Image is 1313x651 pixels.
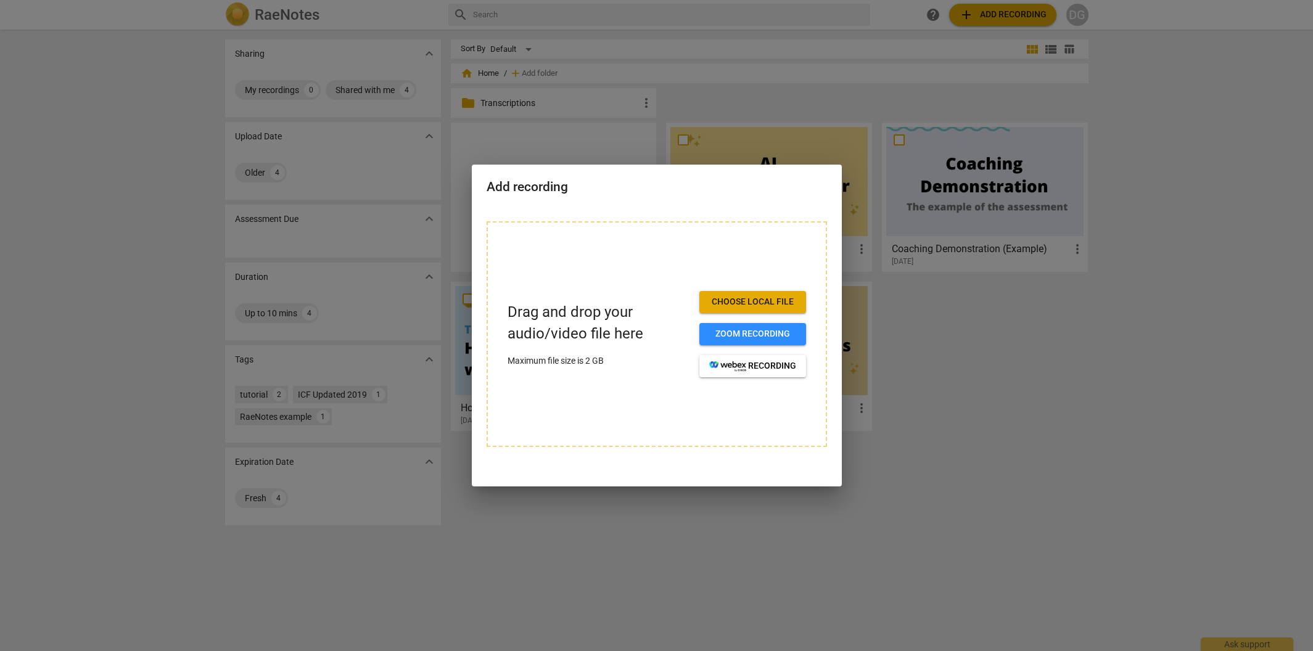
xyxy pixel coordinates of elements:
button: recording [699,355,806,377]
span: Zoom recording [709,328,796,340]
p: Drag and drop your audio/video file here [508,301,689,345]
span: Choose local file [709,296,796,308]
h2: Add recording [487,179,827,195]
button: Choose local file [699,291,806,313]
p: Maximum file size is 2 GB [508,354,689,367]
button: Zoom recording [699,323,806,345]
span: recording [709,360,796,372]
